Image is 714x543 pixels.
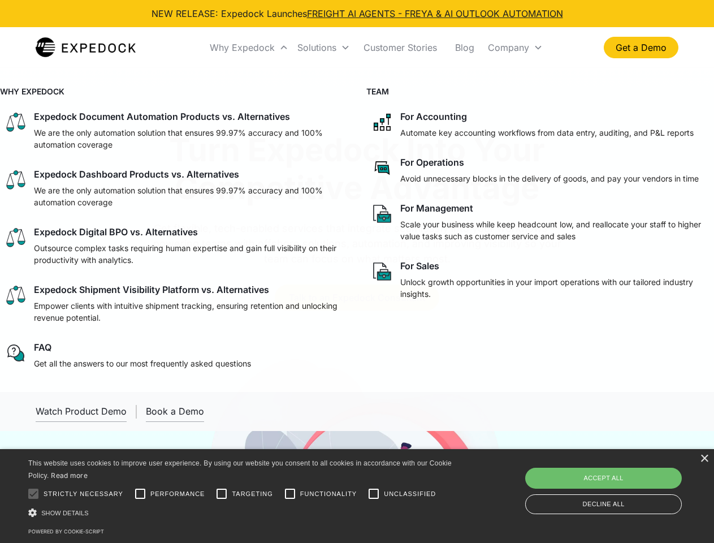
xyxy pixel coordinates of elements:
p: Automate key accounting workflows from data entry, auditing, and P&L reports [400,127,694,139]
span: Unclassified [384,489,436,499]
a: open lightbox [36,401,127,422]
span: Strictly necessary [44,489,123,499]
div: Watch Product Demo [36,406,127,417]
a: FREIGHT AI AGENTS - FREYA & AI OUTLOOK AUTOMATION [307,8,563,19]
span: This website uses cookies to improve user experience. By using our website you consent to all coo... [28,459,452,480]
div: Company [488,42,529,53]
p: We are the only automation solution that ensures 99.97% accuracy and 100% automation coverage [34,127,344,150]
div: Expedock Document Automation Products vs. Alternatives [34,111,290,122]
p: We are the only automation solution that ensures 99.97% accuracy and 100% automation coverage [34,184,344,208]
img: paper and bag icon [371,202,393,225]
p: Outsource complex tasks requiring human expertise and gain full visibility on their productivity ... [34,242,344,266]
div: NEW RELEASE: Expedock Launches [152,7,563,20]
p: Empower clients with intuitive shipment tracking, ensuring retention and unlocking revenue potent... [34,300,344,324]
img: scale icon [5,169,27,191]
span: Functionality [300,489,357,499]
div: Solutions [297,42,336,53]
img: paper and bag icon [371,260,393,283]
a: Powered by cookie-script [28,528,104,535]
img: scale icon [5,111,27,133]
p: Avoid unnecessary blocks in the delivery of goods, and pay your vendors in time [400,173,699,184]
span: Show details [41,510,89,516]
img: regular chat bubble icon [5,342,27,364]
a: Blog [446,28,483,67]
div: Why Expedock [205,28,293,67]
img: Expedock Logo [36,36,136,59]
div: For Operations [400,157,464,168]
div: For Sales [400,260,439,271]
div: Expedock Digital BPO vs. Alternatives [34,226,198,238]
div: For Management [400,202,473,214]
a: Book a Demo [146,401,204,422]
a: Get a Demo [604,37,678,58]
img: network like icon [371,111,393,133]
img: scale icon [5,284,27,307]
a: Customer Stories [354,28,446,67]
p: Scale your business while keep headcount low, and reallocate your staff to higher value tasks suc... [400,218,710,242]
div: FAQ [34,342,51,353]
img: scale icon [5,226,27,249]
div: Book a Demo [146,406,204,417]
p: Unlock growth opportunities in your import operations with our tailored industry insights. [400,276,710,300]
iframe: Chat Widget [526,421,714,543]
div: Expedock Shipment Visibility Platform vs. Alternatives [34,284,269,295]
a: Read more [51,471,88,480]
div: Show details [28,507,456,519]
div: Expedock Dashboard Products vs. Alternatives [34,169,239,180]
div: Company [483,28,547,67]
span: Performance [150,489,205,499]
a: home [36,36,136,59]
span: Targeting [232,489,272,499]
div: Why Expedock [210,42,275,53]
img: rectangular chat bubble icon [371,157,393,179]
div: Solutions [293,28,354,67]
div: For Accounting [400,111,467,122]
p: Get all the answers to our most frequently asked questions [34,357,251,369]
